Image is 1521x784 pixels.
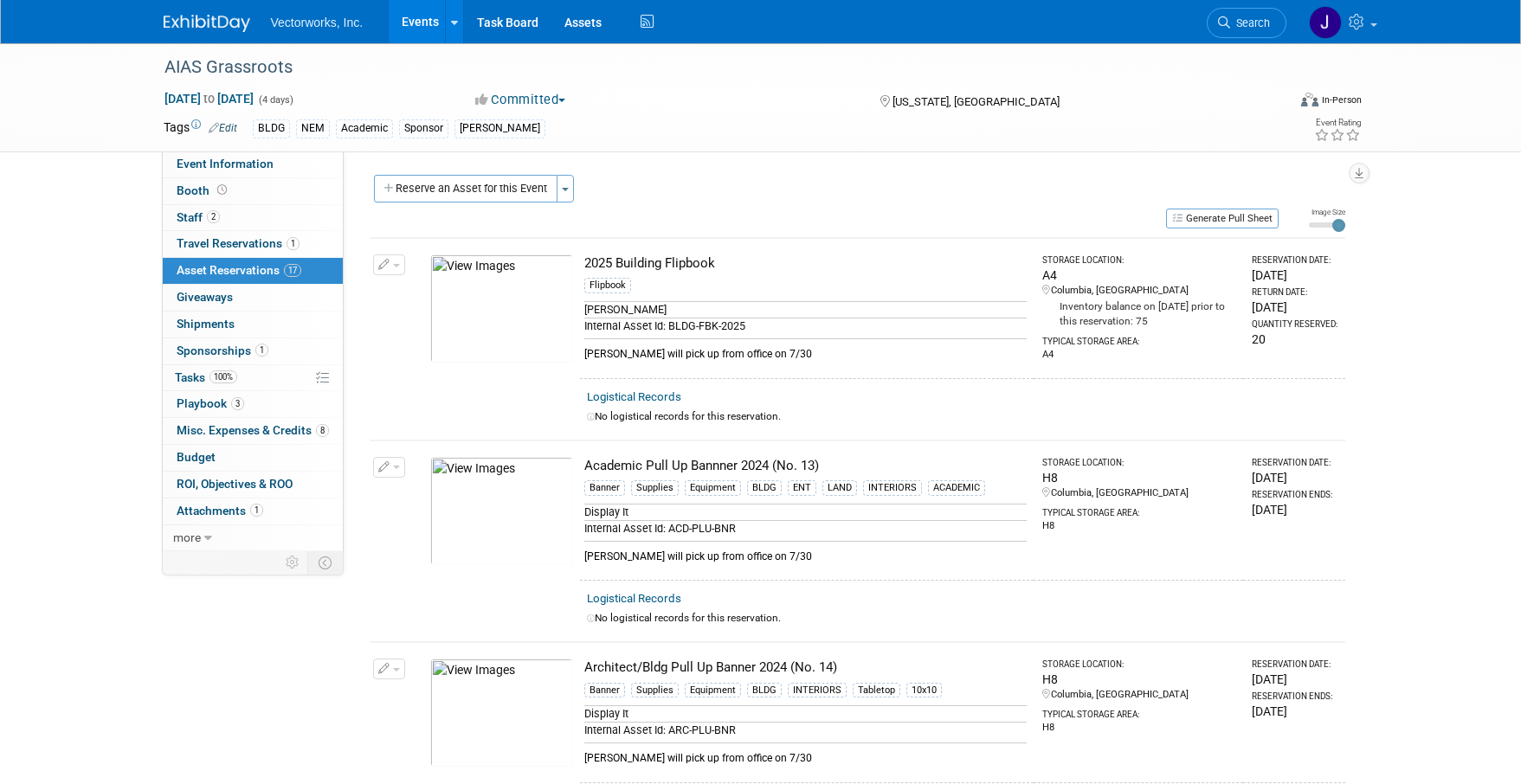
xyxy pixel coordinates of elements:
div: Supplies [631,480,679,496]
span: Shipments [177,317,235,331]
span: 3 [231,397,244,410]
a: Sponsorships1 [163,338,343,364]
a: Event Information [163,151,343,177]
div: A4 [1042,267,1237,284]
div: Sponsor [399,119,448,138]
div: Return Date: [1252,286,1337,299]
div: Banner [584,683,625,698]
a: Attachments1 [163,498,343,524]
td: Personalize Event Tab Strip [278,551,308,574]
div: Typical Storage Area: [1042,500,1237,519]
div: Reservation Ends: [1252,489,1337,501]
span: Vectorworks, Inc. [271,16,364,29]
img: View Images [430,254,573,363]
div: Columbia, [GEOGRAPHIC_DATA] [1042,688,1237,702]
div: Tabletop [853,683,900,698]
a: Travel Reservations1 [163,231,343,257]
a: Tasks100% [163,365,343,391]
img: View Images [430,659,573,767]
div: [DATE] [1252,671,1337,688]
div: [DATE] [1252,299,1337,316]
span: Attachments [177,504,263,517]
div: [PERSON_NAME] will pick up from office on 7/30 [584,338,1027,362]
a: Logistical Records [587,592,681,605]
span: Budget [177,450,216,464]
a: Logistical Records [587,390,681,403]
div: BLDG [747,480,782,496]
div: Event Format [1184,90,1363,116]
a: more [163,525,343,551]
div: Image Size [1309,207,1345,217]
div: Equipment [685,683,741,698]
span: 2 [207,210,220,223]
div: [DATE] [1252,267,1337,284]
div: Banner [584,480,625,496]
div: INTERIORS [788,683,847,698]
span: [US_STATE], [GEOGRAPHIC_DATA] [893,95,1060,108]
a: Misc. Expenses & Credits8 [163,418,343,444]
div: Event Rating [1314,119,1361,127]
a: Budget [163,445,343,471]
div: NEM [296,119,330,138]
div: Internal Asset Id: ACD-PLU-BNR [584,520,1027,537]
span: Giveaways [177,290,233,304]
div: Storage Location: [1042,659,1237,671]
div: Reservation Date: [1252,254,1337,267]
div: [PERSON_NAME] [584,301,1027,318]
div: ENT [788,480,816,496]
div: Storage Location: [1042,457,1237,469]
div: 20 [1252,331,1337,348]
div: Typical Storage Area: [1042,329,1237,348]
span: Sponsorships [177,344,268,357]
div: H8 [1042,469,1237,486]
span: Asset Reservations [177,263,301,277]
span: Playbook [177,396,244,410]
div: No logistical records for this reservation. [587,611,1338,626]
div: H8 [1042,721,1237,735]
div: Display It [584,504,1027,520]
div: LAND [822,480,857,496]
span: 1 [250,504,263,517]
div: In-Person [1321,93,1362,106]
div: AIAS Grassroots [158,52,1260,83]
div: INTERIORS [863,480,922,496]
span: Misc. Expenses & Credits [177,423,329,437]
span: to [201,92,217,106]
div: Inventory balance on [DATE] prior to this reservation: 75 [1042,298,1237,329]
div: H8 [1042,519,1237,533]
span: 8 [316,424,329,437]
div: Reservation Date: [1252,457,1337,469]
td: Tags [164,119,237,138]
div: 10x10 [906,683,942,698]
div: Equipment [685,480,741,496]
div: Display It [584,705,1027,722]
div: Quantity Reserved: [1252,318,1337,331]
div: [DATE] [1252,501,1337,518]
span: Travel Reservations [177,236,300,250]
div: Academic [336,119,393,138]
span: Event Information [177,157,274,170]
img: View Images [430,457,573,565]
button: Committed [469,91,572,109]
div: [DATE] [1252,469,1337,486]
div: [DATE] [1252,703,1337,720]
span: Search [1230,16,1270,29]
img: Format-Inperson.png [1301,93,1318,106]
span: Tasks [175,370,237,384]
span: ROI, Objectives & ROO [177,477,293,491]
div: Storage Location: [1042,254,1237,267]
span: Booth not reserved yet [214,183,230,196]
div: 2025 Building Flipbook [584,254,1027,273]
div: [PERSON_NAME] [454,119,545,138]
span: 17 [284,264,301,277]
a: Staff2 [163,205,343,231]
button: Reserve an Asset for this Event [374,175,557,202]
span: Staff [177,210,220,224]
div: [PERSON_NAME] will pick up from office on 7/30 [584,742,1027,766]
a: Booth [163,178,343,204]
a: Asset Reservations17 [163,258,343,284]
a: Shipments [163,312,343,337]
span: [DATE] [DATE] [164,91,255,106]
div: Flipbook [584,278,631,293]
div: Internal Asset Id: BLDG-FBK-2025 [584,318,1027,334]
